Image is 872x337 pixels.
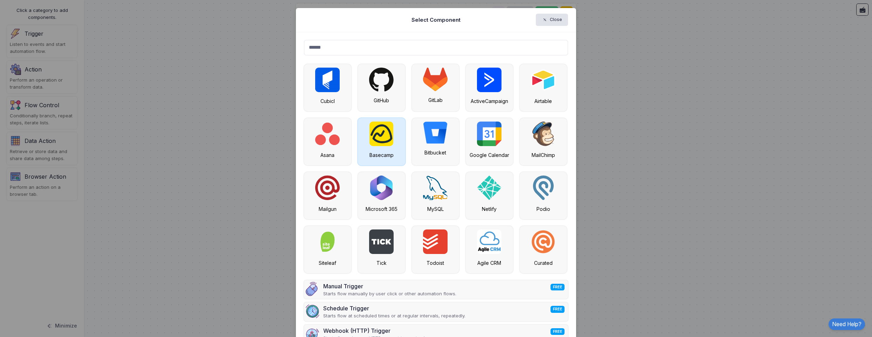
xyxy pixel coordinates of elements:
div: ActiveCampaign [469,97,510,105]
div: GitHub [361,97,402,104]
div: Cubicl [307,97,348,105]
img: cubicl.jpg [315,68,340,92]
img: google-calendar.svg [477,122,501,146]
div: Agile CRM [469,259,510,267]
img: podio.svg [533,176,554,200]
img: microsoft-365.png [370,176,393,200]
div: Webhook (HTTP) Trigger [323,326,426,335]
div: Google Calendar [469,151,510,159]
img: github.svg [369,68,394,91]
img: asana.png [315,122,340,146]
div: Mailgun [307,205,348,213]
p: Starts flow at scheduled times or at regular intervals, repeatedly. [323,312,465,319]
img: manual.png [306,282,320,296]
div: Schedule Trigger [323,304,465,312]
img: schedule.png [306,304,320,318]
p: Starts flow manually by user click or other automation flows. [323,290,456,297]
a: Need Help? [829,318,865,330]
div: Basecamp [361,151,402,159]
img: mailgun.svg [315,176,340,200]
span: FREE [551,284,565,290]
div: Curated [523,259,563,267]
img: agile-crm.png [477,229,501,254]
img: curated.png [531,229,555,254]
div: Bitbucket [415,149,456,156]
img: mailchimp.svg [532,122,554,146]
div: Microsoft 365 [361,205,402,213]
h5: Select Component [411,16,461,24]
div: MySQL [415,205,456,213]
img: tick.png [369,229,394,254]
img: basecamp.png [369,122,393,146]
div: Tick [361,259,402,267]
img: netlify.svg [477,176,501,200]
div: Asana [307,151,348,159]
div: Netlify [469,205,510,213]
div: Todoist [415,259,456,267]
img: mysql.svg [423,176,448,200]
img: todoist.png [423,229,448,254]
img: siteleaf.jpg [315,229,340,254]
img: active-campaign.png [477,68,501,92]
img: gitlab.svg [423,68,448,91]
img: bitbucket.png [423,122,448,144]
div: MailChimp [523,151,563,159]
div: GitLab [415,96,456,104]
button: Close [536,14,568,26]
div: Siteleaf [307,259,348,267]
div: Podio [523,205,563,213]
div: Airtable [523,97,563,105]
div: Manual Trigger [323,282,456,290]
img: airtable.png [531,68,555,92]
span: FREE [551,328,565,335]
span: FREE [551,306,565,312]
